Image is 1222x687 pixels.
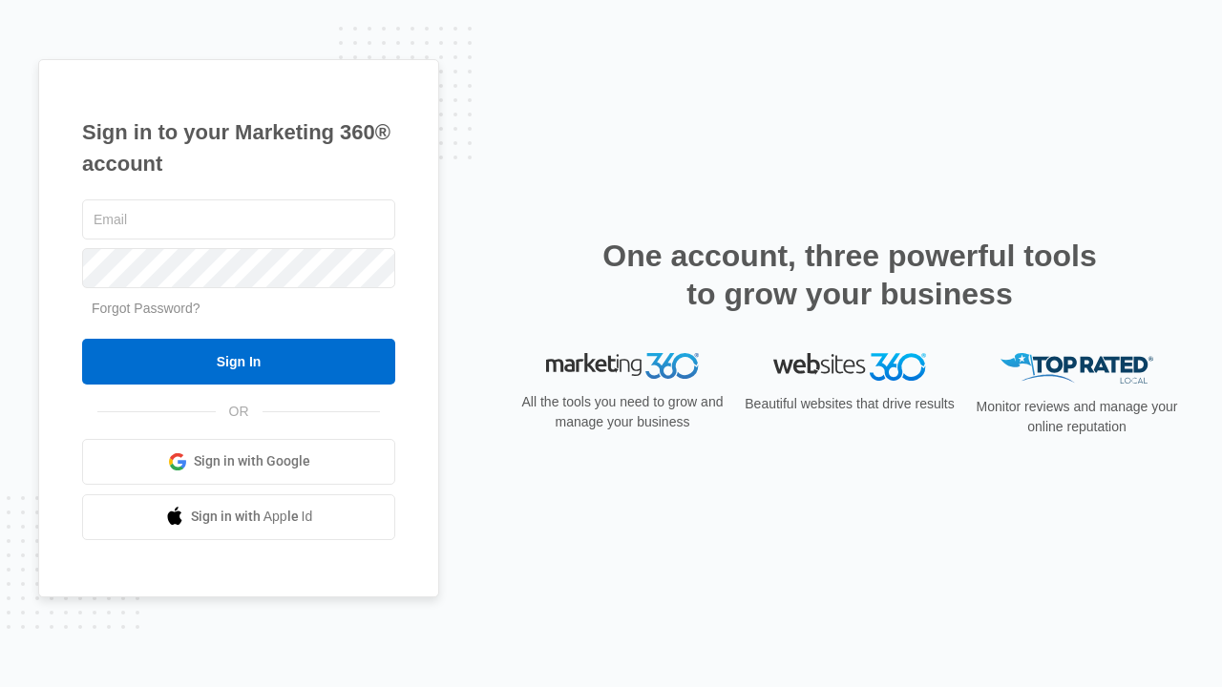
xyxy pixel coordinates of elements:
[516,392,729,432] p: All the tools you need to grow and manage your business
[92,301,200,316] a: Forgot Password?
[82,439,395,485] a: Sign in with Google
[743,394,957,414] p: Beautiful websites that drive results
[1001,353,1153,385] img: Top Rated Local
[194,451,310,471] span: Sign in with Google
[82,116,395,179] h1: Sign in to your Marketing 360® account
[546,353,699,380] img: Marketing 360
[773,353,926,381] img: Websites 360
[216,402,263,422] span: OR
[191,507,313,527] span: Sign in with Apple Id
[597,237,1103,313] h2: One account, three powerful tools to grow your business
[970,397,1184,437] p: Monitor reviews and manage your online reputation
[82,494,395,540] a: Sign in with Apple Id
[82,199,395,239] input: Email
[82,339,395,385] input: Sign In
